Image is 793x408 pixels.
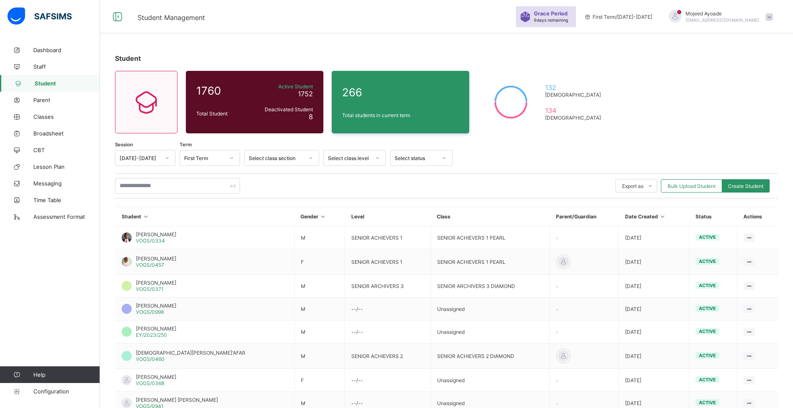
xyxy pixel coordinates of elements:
[345,207,431,226] th: Level
[345,369,431,392] td: --/--
[430,343,549,369] td: SENIOR ACHIEVERS 2 DIAMOND
[619,226,689,249] td: [DATE]
[184,155,225,161] div: First Term
[33,113,100,120] span: Classes
[395,155,437,161] div: Select status
[699,258,716,264] span: active
[35,80,100,87] span: Student
[342,86,459,99] span: 266
[33,371,100,378] span: Help
[520,12,530,22] img: sticker-purple.71386a28dfed39d6af7621340158ba97.svg
[699,400,716,405] span: active
[619,249,689,275] td: [DATE]
[619,369,689,392] td: [DATE]
[33,147,100,153] span: CBT
[294,249,345,275] td: F
[545,92,605,98] span: [DEMOGRAPHIC_DATA]
[249,155,304,161] div: Select class section
[619,207,689,226] th: Date Created
[115,142,133,148] span: Session
[136,286,164,292] span: VOGS/0371
[345,320,431,343] td: --/--
[345,226,431,249] td: SENIOR ACHIEVERS 1
[33,197,100,203] span: Time Table
[136,280,176,286] span: [PERSON_NAME]
[136,332,167,338] span: EY/2023/250
[136,350,245,356] span: [DEMOGRAPHIC_DATA][PERSON_NAME]'AFAR
[545,83,605,92] span: 132
[33,163,100,170] span: Lesson Plan
[115,207,295,226] th: Student
[622,183,643,189] span: Export as
[254,106,313,113] span: Deactivated Student
[430,298,549,320] td: Unassigned
[196,84,250,97] span: 1760
[136,238,165,244] span: VOGS/0334
[430,207,549,226] th: Class
[737,207,778,226] th: Actions
[534,18,568,23] span: 9 days remaining
[180,142,192,148] span: Term
[685,18,759,23] span: [EMAIL_ADDRESS][DOMAIN_NAME]
[619,343,689,369] td: [DATE]
[534,10,568,17] span: Grace Period
[430,275,549,298] td: SENIOR ARCHIVERS 3 DIAMOND
[619,320,689,343] td: [DATE]
[136,255,176,262] span: [PERSON_NAME]
[430,226,549,249] td: SENIOR ACHIEVERS 1 PEARL
[294,343,345,369] td: M
[254,83,313,90] span: Active Student
[689,207,737,226] th: Status
[33,97,100,103] span: Parent
[33,63,100,70] span: Staff
[8,8,72,25] img: safsims
[728,183,763,189] span: Create Student
[294,369,345,392] td: F
[660,10,777,24] div: MojeedAyoade
[699,234,716,240] span: active
[430,369,549,392] td: Unassigned
[33,388,100,395] span: Configuration
[545,106,605,115] span: 134
[345,298,431,320] td: --/--
[194,108,252,119] div: Total Student
[138,13,205,22] span: Student Management
[345,343,431,369] td: SENIOR ACHIEVERS 2
[320,213,327,220] i: Sort in Ascending Order
[298,90,313,98] span: 1752
[294,275,345,298] td: M
[294,207,345,226] th: Gender
[33,213,100,220] span: Assessment Format
[120,155,160,161] div: [DATE]-[DATE]
[136,397,218,403] span: [PERSON_NAME] [PERSON_NAME]
[33,130,100,137] span: Broadsheet
[294,320,345,343] td: M
[136,380,164,386] span: VOGS/0368
[33,47,100,53] span: Dashboard
[668,183,715,189] span: Bulk Upload Student
[136,309,164,315] span: VOGS/0998
[143,213,150,220] i: Sort in Ascending Order
[430,320,549,343] td: Unassigned
[33,180,100,187] span: Messaging
[699,328,716,334] span: active
[115,54,141,63] span: Student
[136,262,164,268] span: VOGS/0457
[136,374,176,380] span: [PERSON_NAME]
[619,275,689,298] td: [DATE]
[584,14,652,20] span: session/term information
[136,231,176,238] span: [PERSON_NAME]
[294,226,345,249] td: M
[550,207,619,226] th: Parent/Guardian
[309,113,313,121] span: 8
[699,353,716,358] span: active
[345,275,431,298] td: SENIOR ARCHIVERS 3
[328,155,370,161] div: Select class level
[685,10,759,17] span: Mojeed Ayoade
[659,213,666,220] i: Sort in Ascending Order
[136,356,165,362] span: VOGS/0460
[619,298,689,320] td: [DATE]
[294,298,345,320] td: M
[699,283,716,288] span: active
[430,249,549,275] td: SENIOR ACHIEVERS 1 PEARL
